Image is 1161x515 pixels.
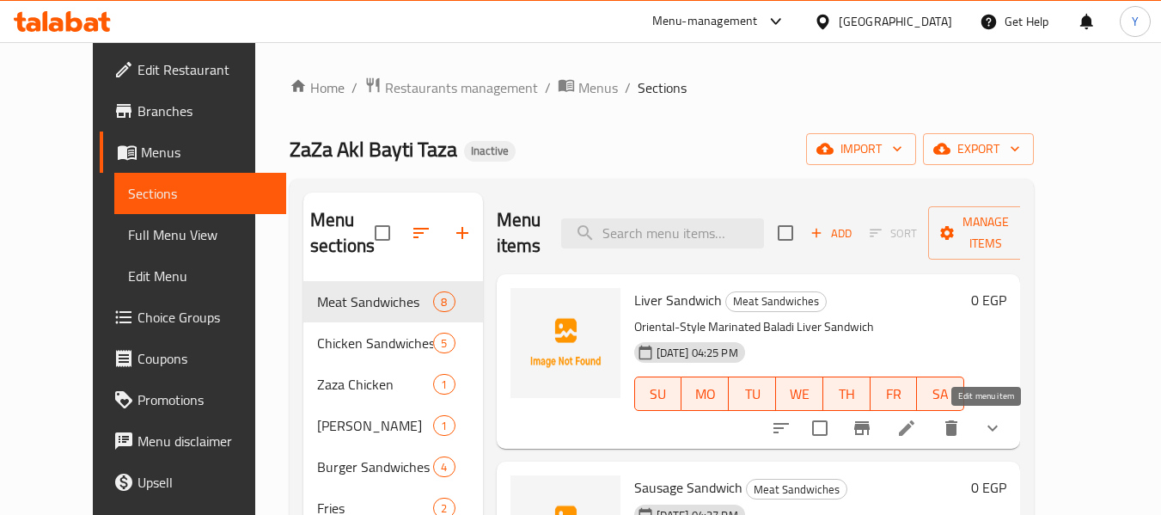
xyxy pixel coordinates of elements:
[290,77,345,98] a: Home
[729,377,776,411] button: TU
[859,220,928,247] span: Select section first
[806,133,916,165] button: import
[317,333,433,353] span: Chicken Sandwiches
[317,291,433,312] span: Meat Sandwiches
[971,288,1006,312] h6: 0 EGP
[578,77,618,98] span: Menus
[317,415,433,436] span: [PERSON_NAME]
[141,142,273,162] span: Menus
[497,207,541,259] h2: Menu items
[317,415,433,436] div: Zaza Burger
[841,408,883,449] button: Branch-specific-item
[137,389,273,410] span: Promotions
[937,138,1020,160] span: export
[726,291,826,311] span: Meat Sandwiches
[746,479,847,500] div: Meat Sandwiches
[464,144,516,158] span: Inactive
[434,335,454,352] span: 5
[290,130,457,169] span: ZaZa Akl Bayti Taza
[839,12,952,31] div: [GEOGRAPHIC_DATA]
[303,405,483,446] div: [PERSON_NAME]1
[942,212,1030,254] span: Manage items
[433,291,455,312] div: items
[310,207,375,259] h2: Menu sections
[776,377,823,411] button: WE
[433,374,455,395] div: items
[545,77,551,98] li: /
[290,77,1034,99] nav: breadcrumb
[783,382,816,407] span: WE
[137,101,273,121] span: Branches
[971,475,1006,500] h6: 0 EGP
[100,338,287,379] a: Coupons
[642,382,675,407] span: SU
[650,345,745,361] span: [DATE] 04:25 PM
[137,431,273,451] span: Menu disclaimer
[464,141,516,162] div: Inactive
[931,408,972,449] button: delete
[433,415,455,436] div: items
[972,408,1013,449] button: show more
[761,408,802,449] button: sort-choices
[100,297,287,338] a: Choice Groups
[917,377,964,411] button: SA
[137,59,273,80] span: Edit Restaurant
[137,472,273,493] span: Upsell
[823,377,871,411] button: TH
[433,457,455,477] div: items
[114,173,287,214] a: Sections
[804,220,859,247] button: Add
[303,364,483,405] div: Zaza Chicken1
[100,379,287,420] a: Promotions
[747,480,846,500] span: Meat Sandwiches
[303,281,483,322] div: Meat Sandwiches8
[434,377,454,393] span: 1
[1132,12,1139,31] span: Y
[100,90,287,132] a: Branches
[351,77,357,98] li: /
[638,77,687,98] span: Sections
[128,266,273,286] span: Edit Menu
[433,333,455,353] div: items
[928,206,1043,260] button: Manage items
[871,377,918,411] button: FR
[634,475,742,500] span: Sausage Sandwich
[434,459,454,475] span: 4
[128,224,273,245] span: Full Menu View
[924,382,957,407] span: SA
[317,374,433,395] span: Zaza Chicken
[736,382,769,407] span: TU
[681,377,729,411] button: MO
[804,220,859,247] span: Add item
[808,224,854,243] span: Add
[100,132,287,173] a: Menus
[137,307,273,328] span: Choice Groups
[303,322,483,364] div: Chicken Sandwiches5
[982,418,1003,438] svg: Show Choices
[830,382,864,407] span: TH
[114,214,287,255] a: Full Menu View
[400,212,442,254] span: Sort sections
[128,183,273,204] span: Sections
[303,446,483,487] div: Burger Sandwiches4
[634,377,682,411] button: SU
[558,77,618,99] a: Menus
[923,133,1034,165] button: export
[634,316,965,338] p: Oriental-Style Marinated Baladi Liver Sandwich
[820,138,902,160] span: import
[434,294,454,310] span: 8
[100,462,287,503] a: Upsell
[100,49,287,90] a: Edit Restaurant
[364,215,400,251] span: Select all sections
[510,288,620,398] img: Liver Sandwich
[137,348,273,369] span: Coupons
[317,457,433,477] span: Burger Sandwiches
[100,420,287,462] a: Menu disclaimer
[877,382,911,407] span: FR
[634,287,722,313] span: Liver Sandwich
[114,255,287,297] a: Edit Menu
